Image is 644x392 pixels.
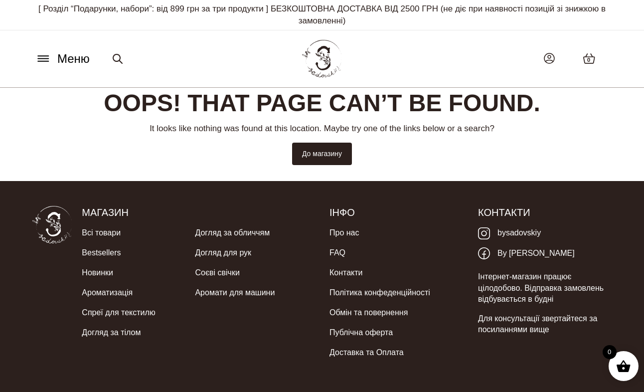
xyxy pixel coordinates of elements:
a: До магазину [292,143,352,165]
a: Всі товари [82,223,121,243]
button: Меню [32,49,93,68]
a: Аромати для машини [195,283,275,303]
a: Bestsellers [82,243,121,263]
a: Ароматизація [82,283,133,303]
a: Обмін та повернення [329,303,408,323]
a: Про нас [329,223,359,243]
a: Спреї для текстилю [82,303,156,323]
a: Доставка та Оплата [329,343,404,363]
h5: Магазин [82,206,315,219]
a: Публічна оферта [329,323,393,343]
a: Новинки [82,263,113,283]
a: 0 [573,43,606,74]
p: Для консультації звертайтеся за посиланнями вище [478,313,612,336]
a: Догляд за обличчям [195,223,270,243]
a: Політика конфеденційності [329,283,430,303]
a: By [PERSON_NAME] [478,243,575,264]
p: Інтернет-магазин працює цілодобово. Відправка замовлень відбувається в будні [478,271,612,305]
span: Меню [57,50,90,68]
a: FAQ [329,243,345,263]
span: 0 [603,345,617,359]
span: 0 [587,56,590,64]
a: Догляд для рук [195,243,251,263]
a: Догляд за тілом [82,323,141,343]
a: bysadovskiy [478,223,541,243]
a: Контакти [329,263,363,283]
h5: Контакти [478,206,612,219]
img: BY SADOVSKIY [302,40,342,77]
h5: Інфо [329,206,463,219]
a: Соєві свічки [195,263,239,283]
